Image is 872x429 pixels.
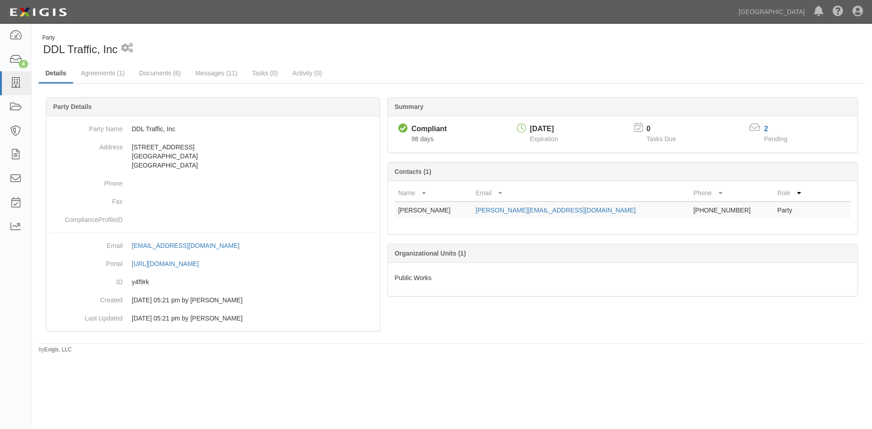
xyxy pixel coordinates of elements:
small: by [39,346,72,354]
dt: ID [50,273,123,286]
dd: 03/19/2025 05:21 pm by Alma Sandoval [50,309,376,327]
dt: ComplianceProfileID [50,211,123,224]
dt: Address [50,138,123,152]
div: DDL Traffic, Inc [39,34,445,57]
b: Contacts (1) [395,168,431,175]
i: Compliant [398,124,408,133]
td: Party [773,202,814,218]
div: 4 [19,60,28,68]
p: 0 [646,124,687,134]
dd: DDL Traffic, Inc [50,120,376,138]
a: Messages (11) [188,64,244,82]
a: Exigis, LLC [45,346,72,353]
dd: [STREET_ADDRESS] [GEOGRAPHIC_DATA] [GEOGRAPHIC_DATA] [50,138,376,174]
div: Compliant [411,124,447,134]
a: Agreements (1) [74,64,131,82]
dd: 03/19/2025 05:21 pm by Alma Sandoval [50,291,376,309]
a: Documents (6) [132,64,188,82]
dt: Email [50,237,123,250]
dt: Party Name [50,120,123,133]
dt: Portal [50,255,123,268]
span: Tasks Due [646,135,676,143]
i: 1 scheduled workflow [121,44,133,53]
dd: y4f9rk [50,273,376,291]
td: [PERSON_NAME] [395,202,472,218]
th: Role [773,185,814,202]
img: logo-5460c22ac91f19d4615b14bd174203de0afe785f0fc80cf4dbbc73dc1793850b.png [7,4,69,20]
a: [GEOGRAPHIC_DATA] [734,3,809,21]
th: Phone [690,185,774,202]
a: Tasks (0) [245,64,285,82]
div: Party [42,34,118,42]
span: Expiration [530,135,558,143]
span: Public Works [395,274,431,281]
div: [DATE] [530,124,558,134]
span: Pending [764,135,787,143]
div: [EMAIL_ADDRESS][DOMAIN_NAME] [132,241,239,250]
dt: Fax [50,192,123,206]
a: [PERSON_NAME][EMAIL_ADDRESS][DOMAIN_NAME] [476,207,635,214]
a: 2 [764,125,768,133]
span: Since 06/10/2025 [411,135,434,143]
th: Name [395,185,472,202]
b: Party Details [53,103,92,110]
a: [EMAIL_ADDRESS][DOMAIN_NAME] [132,242,249,249]
span: DDL Traffic, Inc [43,43,118,55]
dt: Created [50,291,123,305]
b: Organizational Units (1) [395,250,466,257]
a: Activity (0) [286,64,329,82]
a: [URL][DOMAIN_NAME] [132,260,209,267]
dt: Phone [50,174,123,188]
dt: Last Updated [50,309,123,323]
th: Email [472,185,689,202]
a: Details [39,64,73,84]
i: Help Center - Complianz [832,6,843,17]
b: Summary [395,103,424,110]
td: [PHONE_NUMBER] [690,202,774,218]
